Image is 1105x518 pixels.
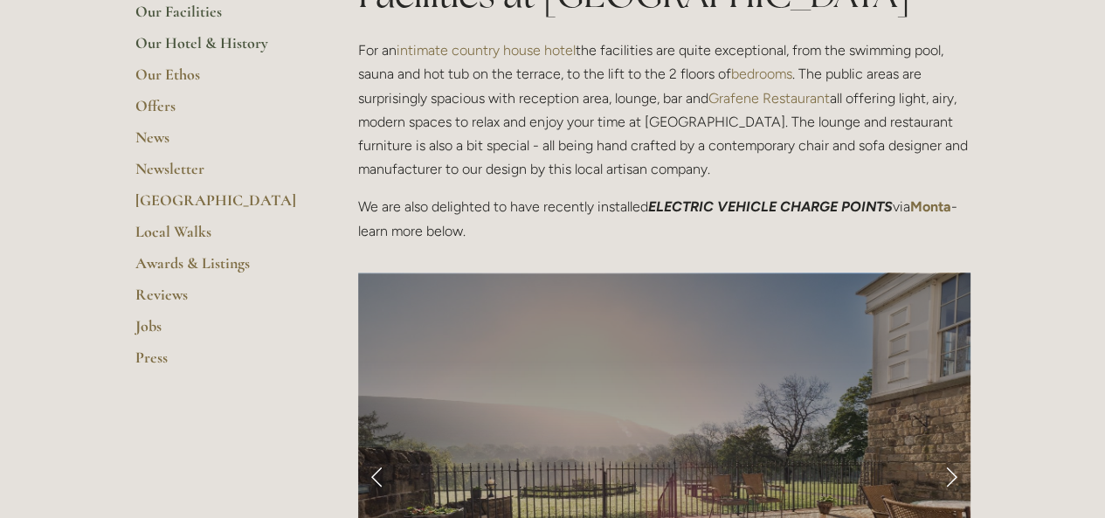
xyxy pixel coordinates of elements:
[932,451,970,503] a: Next Slide
[358,451,397,503] a: Previous Slide
[358,195,970,242] p: We are also delighted to have recently installed via - learn more below.
[648,198,893,215] em: ELECTRIC VEHICLE CHARGE POINTS
[910,198,951,215] a: Monta
[358,38,970,181] p: For an the facilities are quite exceptional, from the swimming pool, sauna and hot tub on the ter...
[708,90,830,107] a: Grafene Restaurant
[135,33,302,65] a: Our Hotel & History
[135,128,302,159] a: News
[135,285,302,316] a: Reviews
[731,66,792,82] a: bedrooms
[397,42,576,59] a: intimate country house hotel
[135,2,302,33] a: Our Facilities
[135,316,302,348] a: Jobs
[135,65,302,96] a: Our Ethos
[135,222,302,253] a: Local Walks
[135,96,302,128] a: Offers
[135,348,302,379] a: Press
[135,159,302,190] a: Newsletter
[135,253,302,285] a: Awards & Listings
[135,190,302,222] a: [GEOGRAPHIC_DATA]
